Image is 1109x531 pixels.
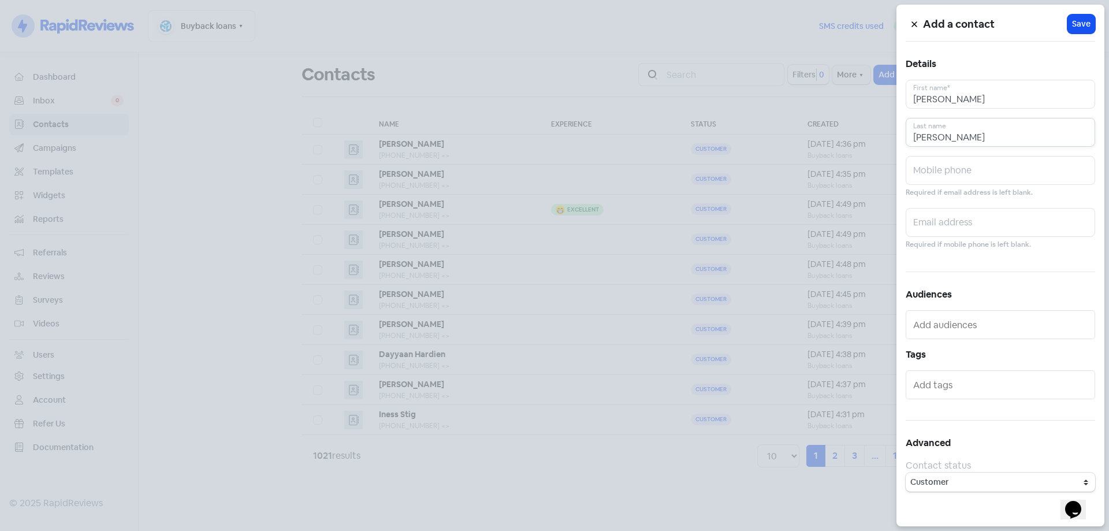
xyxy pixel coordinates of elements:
div: Contact status [906,459,1095,473]
iframe: chat widget [1060,485,1097,519]
h5: Audiences [906,286,1095,303]
input: First name [906,80,1095,109]
input: Last name [906,118,1095,147]
span: Save [1072,18,1091,30]
small: Required if email address is left blank. [906,187,1033,198]
h5: Tags [906,346,1095,363]
h5: Add a contact [923,16,1067,33]
button: Save [1067,14,1095,34]
input: Add tags [913,376,1090,394]
small: Required if mobile phone is left blank. [906,239,1031,250]
input: Add audiences [913,315,1090,334]
input: Mobile phone [906,156,1095,185]
h5: Details [906,55,1095,73]
input: Email address [906,208,1095,237]
h5: Advanced [906,435,1095,452]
